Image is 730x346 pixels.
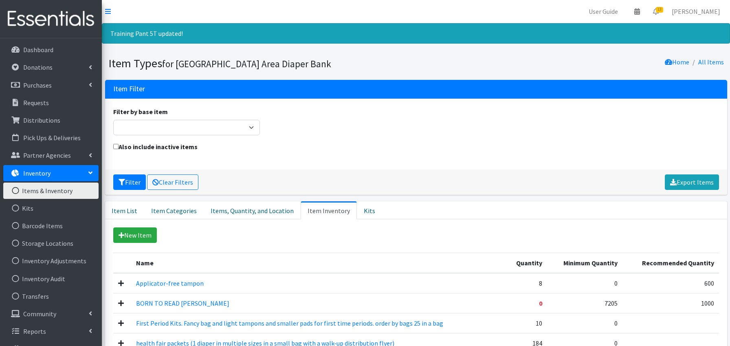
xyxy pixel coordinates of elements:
a: Export Items [665,174,719,190]
a: BORN TO READ [PERSON_NAME] [136,299,229,307]
a: User Guide [582,3,624,20]
td: 0 [547,273,622,293]
a: Transfers [3,288,99,304]
a: Item Inventory [301,201,357,219]
td: 10 [505,313,547,333]
th: Quantity [505,253,547,273]
a: Applicator-free tampon [136,279,204,287]
a: First Period Kits. Fancy bag and light tampons and smaller pads for first time periods. order by ... [136,319,443,327]
label: Filter by base item [113,107,168,117]
td: 600 [622,273,719,293]
th: Name [131,253,505,273]
a: Partner Agencies [3,147,99,163]
p: Donations [23,63,53,71]
p: Distributions [23,116,60,124]
small: for [GEOGRAPHIC_DATA] Area Diaper Bank [162,58,331,70]
a: Purchases [3,77,99,93]
a: Clear Filters [147,174,198,190]
a: Storage Locations [3,235,99,251]
a: Kits [357,201,382,219]
a: Kits [3,200,99,216]
button: Filter [113,174,146,190]
label: Also include inactive items [113,142,198,152]
a: Community [3,306,99,322]
a: All Items [698,58,724,66]
a: Inventory Adjustments [3,253,99,269]
a: Items, Quantity, and Location [204,201,301,219]
div: Training Pant 5T updated! [102,23,730,44]
a: Inventory [3,165,99,181]
a: Item List [105,201,144,219]
h1: Item Types [108,56,413,71]
p: Inventory [23,169,51,177]
p: Requests [23,99,49,107]
h3: Item Filter [113,85,145,93]
span: 13 [656,7,663,13]
a: Barcode Items [3,218,99,234]
p: Community [23,310,56,318]
p: Purchases [23,81,52,89]
p: Pick Ups & Deliveries [23,134,81,142]
a: Inventory Audit [3,271,99,287]
a: Items & Inventory [3,183,99,199]
img: HumanEssentials [3,5,99,33]
a: Requests [3,95,99,111]
td: 8 [505,273,547,293]
a: Pick Ups & Deliveries [3,130,99,146]
td: 7205 [547,293,622,313]
a: Item Categories [144,201,204,219]
p: Reports [23,327,46,335]
a: Donations [3,59,99,75]
td: 0 [505,293,547,313]
a: Distributions [3,112,99,128]
p: Dashboard [23,46,53,54]
a: [PERSON_NAME] [665,3,727,20]
a: New Item [113,227,157,243]
a: 13 [646,3,665,20]
td: 1000 [622,293,719,313]
input: Also include inactive items [113,144,119,149]
th: Minimum Quantity [547,253,622,273]
a: Dashboard [3,42,99,58]
td: 0 [547,313,622,333]
a: Reports [3,323,99,339]
th: Recommended Quantity [622,253,719,273]
p: Partner Agencies [23,151,71,159]
a: Home [665,58,689,66]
